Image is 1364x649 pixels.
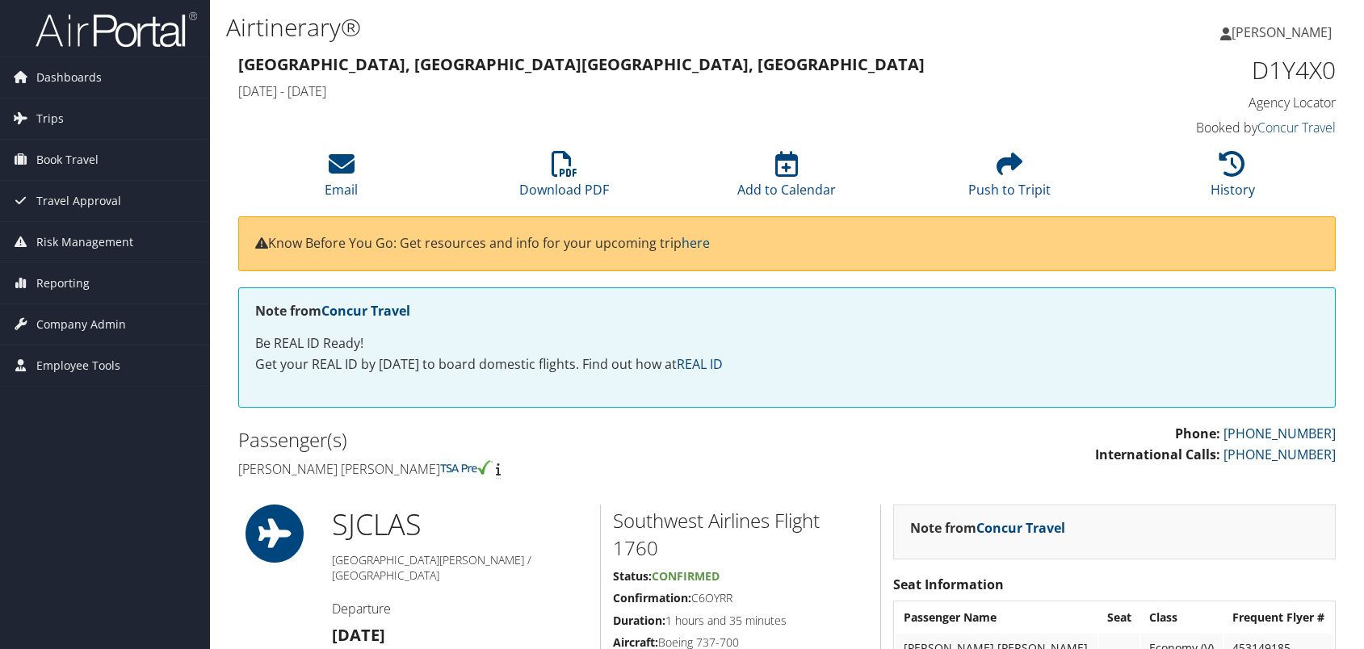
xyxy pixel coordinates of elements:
strong: Status: [613,568,652,584]
th: Seat [1099,603,1139,632]
h1: D1Y4X0 [1080,53,1336,87]
h4: Agency Locator [1080,94,1336,111]
strong: International Calls: [1095,446,1220,463]
span: Dashboards [36,57,102,98]
strong: Seat Information [893,576,1004,593]
span: Reporting [36,263,90,304]
strong: Duration: [613,613,665,628]
th: Frequent Flyer # [1224,603,1333,632]
p: Be REAL ID Ready! Get your REAL ID by [DATE] to board domestic flights. Find out how at [255,333,1319,375]
span: Book Travel [36,140,99,180]
strong: Confirmation: [613,590,691,605]
a: Download PDF [519,160,609,199]
a: here [682,234,710,252]
span: Travel Approval [36,181,121,221]
strong: Note from [255,302,410,320]
a: [PHONE_NUMBER] [1223,446,1336,463]
span: Trips [36,98,64,139]
span: Risk Management [36,222,133,262]
h5: [GEOGRAPHIC_DATA][PERSON_NAME] / [GEOGRAPHIC_DATA] [332,552,588,584]
a: [PERSON_NAME] [1220,8,1348,57]
h4: Booked by [1080,119,1336,136]
p: Know Before You Go: Get resources and info for your upcoming trip [255,233,1319,254]
a: [PHONE_NUMBER] [1223,425,1336,442]
th: Class [1141,603,1223,632]
a: Concur Travel [976,519,1065,537]
h5: 1 hours and 35 minutes [613,613,868,629]
h4: Departure [332,600,588,618]
a: Add to Calendar [737,160,836,199]
h1: Airtinerary® [226,10,974,44]
h4: [DATE] - [DATE] [238,82,1056,100]
a: History [1211,160,1255,199]
a: Concur Travel [321,302,410,320]
span: Confirmed [652,568,720,584]
strong: [GEOGRAPHIC_DATA], [GEOGRAPHIC_DATA] [GEOGRAPHIC_DATA], [GEOGRAPHIC_DATA] [238,53,925,75]
th: Passenger Name [896,603,1097,632]
strong: [DATE] [332,624,385,646]
a: Email [325,160,358,199]
img: airportal-logo.png [36,10,197,48]
a: Push to Tripit [968,160,1051,199]
span: Company Admin [36,304,126,345]
img: tsa-precheck.png [440,460,493,475]
h5: C6OYRR [613,590,868,606]
span: [PERSON_NAME] [1232,23,1332,41]
a: REAL ID [677,355,723,373]
h2: Passenger(s) [238,426,775,454]
a: Concur Travel [1257,119,1336,136]
h2: Southwest Airlines Flight 1760 [613,507,868,561]
span: Employee Tools [36,345,120,386]
h1: SJC LAS [332,505,588,545]
strong: Note from [910,519,1065,537]
strong: Phone: [1175,425,1220,442]
h4: [PERSON_NAME] [PERSON_NAME] [238,460,775,478]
